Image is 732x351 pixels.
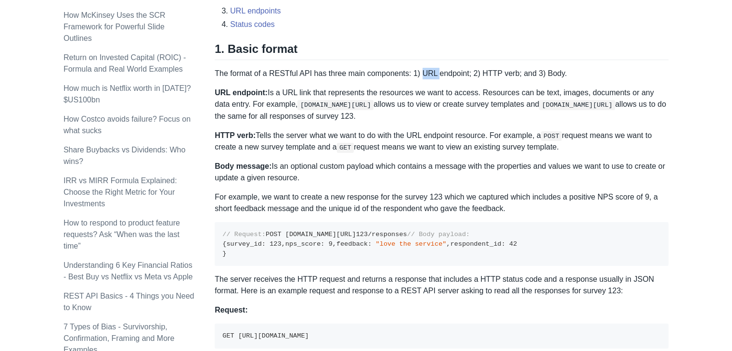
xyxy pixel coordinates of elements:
span: // Body payload: [407,231,470,238]
strong: URL endpoint: [215,88,268,97]
code: GET [URL][DOMAIN_NAME] [222,332,308,339]
a: Status codes [230,20,275,28]
span: : [501,240,505,248]
code: [DOMAIN_NAME][URL] [297,100,373,110]
span: 123 [270,240,281,248]
p: For example, we want to create a new response for the survey 123 which we captured which includes... [215,191,668,214]
p: Is an optional custom payload which contains a message with the properties and values we want to ... [215,161,668,184]
span: , [333,240,336,248]
span: , [282,240,285,248]
a: How Costco avoids failure? Focus on what sucks [64,115,191,135]
code: POST [541,131,562,141]
a: How McKinsey Uses the SCR Framework for Powerful Slide Outlines [64,11,166,42]
strong: Body message: [215,162,271,170]
span: , [446,240,450,248]
span: 9 [329,240,333,248]
p: The server receives the HTTP request and returns a response that includes a HTTP status code and ... [215,274,668,297]
span: 123 [356,231,368,238]
span: { [222,240,226,248]
p: Tells the server what we want to do with the URL endpoint resource. For example, a request means ... [215,130,668,153]
a: REST API Basics - 4 Things you Need to Know [64,292,194,312]
code: GET [337,143,354,152]
p: The format of a RESTful API has three main components: 1) URL endpoint; 2) HTTP verb; and 3) Body. [215,68,668,79]
code: POST [DOMAIN_NAME][URL] /responses survey_id nps_score feedback respondent_id [222,231,517,257]
span: } [222,250,226,257]
h2: 1. Basic format [215,42,668,60]
span: // Request: [222,231,266,238]
a: Understanding 6 Key Financial Ratios - Best Buy vs Netflix vs Meta vs Apple [64,261,193,281]
a: How to respond to product feature requests? Ask “When was the last time” [64,219,180,250]
a: Share Buybacks vs Dividends: Who wins? [64,146,185,165]
a: URL endpoints [230,7,281,15]
code: [DOMAIN_NAME][URL] [539,100,615,110]
span: : [368,240,372,248]
strong: Request: [215,306,247,314]
a: IRR vs MIRR Formula Explained: Choose the Right Metric for Your Investments [64,176,177,208]
span: "love the service" [376,240,447,248]
a: Return on Invested Capital (ROIC) - Formula and Real World Examples [64,53,186,73]
span: : [321,240,324,248]
strong: HTTP verb: [215,131,256,139]
a: How much is Netflix worth in [DATE]? $US100bn [64,84,191,104]
span: : [262,240,266,248]
p: Is a URL link that represents the resources we want to access. Resources can be text, images, doc... [215,87,668,122]
span: 42 [509,240,517,248]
